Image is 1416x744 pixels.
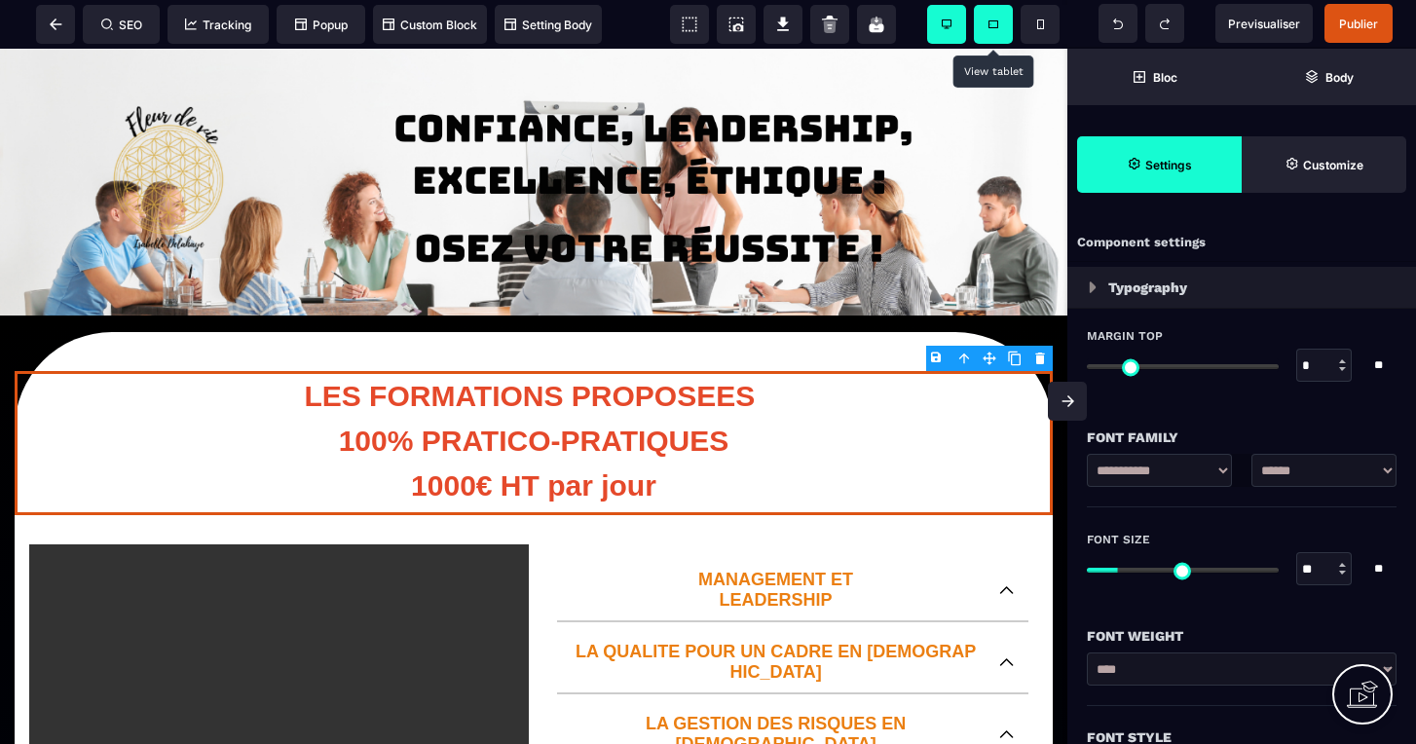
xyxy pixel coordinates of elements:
[1228,17,1300,31] span: Previsualiser
[1145,158,1192,172] strong: Settings
[1077,136,1242,193] span: Settings
[185,18,251,32] span: Tracking
[504,18,592,32] span: Setting Body
[1325,70,1354,85] strong: Body
[1215,4,1313,43] span: Preview
[1087,426,1397,449] div: Font Family
[572,521,980,562] p: MANAGEMENT ET LEADERSHIP
[295,18,348,32] span: Popup
[717,5,756,44] span: Screenshot
[1108,276,1187,299] p: Typography
[1242,49,1416,105] span: Open Layer Manager
[1303,158,1363,172] strong: Customize
[1339,17,1378,31] span: Publier
[1067,224,1416,262] div: Component settings
[383,18,477,32] span: Custom Block
[304,331,763,453] b: LES FORMATIONS PROPOSEES 100% PRATICO-PRATIQUES 1000€ HT par jour
[1087,532,1150,547] span: Font Size
[1089,281,1097,293] img: loading
[1242,136,1406,193] span: Open Style Manager
[1087,328,1163,344] span: Margin Top
[1087,624,1397,648] div: Font Weight
[1067,49,1242,105] span: Open Blocks
[572,593,980,634] p: LA QUALITE POUR UN CADRE EN [DEMOGRAPHIC_DATA]
[101,18,142,32] span: SEO
[670,5,709,44] span: View components
[1153,70,1177,85] strong: Bloc
[572,665,980,706] p: LA GESTION DES RISQUES EN [DEMOGRAPHIC_DATA]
